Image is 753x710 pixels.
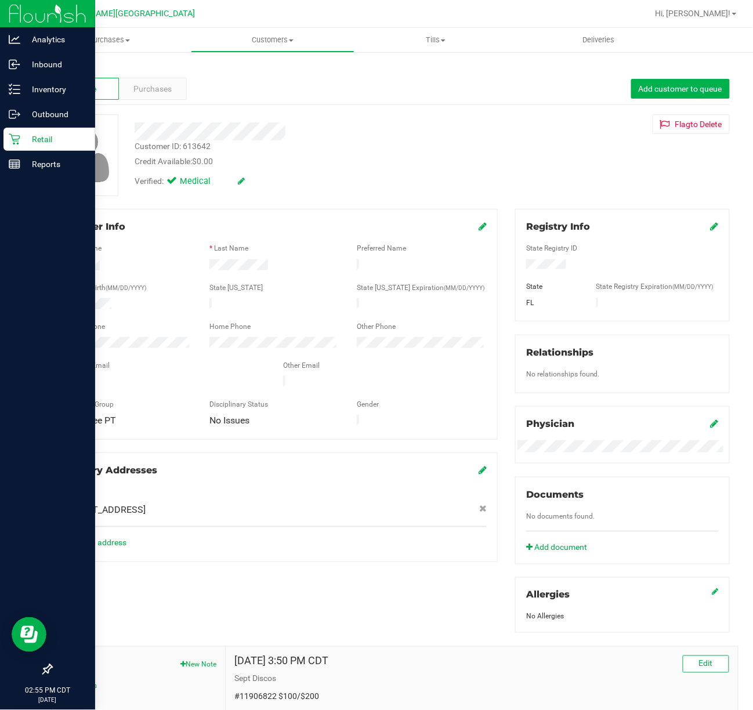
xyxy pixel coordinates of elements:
label: State Registry Expiration [596,281,714,292]
span: Hi, [PERSON_NAME]! [656,9,731,18]
span: Documents [526,489,584,500]
label: No relationships found. [526,369,600,379]
a: Purchases [28,28,191,52]
inline-svg: Outbound [9,108,20,120]
span: Edit [699,659,713,668]
span: Tills [355,35,517,45]
span: $0.00 [192,157,213,166]
p: Reports [20,157,90,171]
span: Customers [191,35,353,45]
button: Add customer to queue [631,79,730,99]
p: Inbound [20,57,90,71]
inline-svg: Retail [9,133,20,145]
div: Customer ID: 613642 [135,140,211,153]
span: Ft [PERSON_NAME][GEOGRAPHIC_DATA] [42,9,195,19]
p: 02:55 PM CDT [5,686,90,696]
inline-svg: Inventory [9,84,20,95]
label: Date of Birth [67,282,146,293]
span: Allergies [526,589,570,600]
h4: [DATE] 3:50 PM CDT [234,655,328,667]
div: Verified: [135,175,245,188]
button: New Note [180,660,216,670]
span: No Issues [209,415,249,426]
label: Disciplinary Status [209,399,268,410]
a: Deliveries [517,28,680,52]
p: Outbound [20,107,90,121]
inline-svg: Inbound [9,59,20,70]
label: Preferred Name [357,243,406,253]
p: Analytics [20,32,90,46]
label: Other Email [283,360,320,371]
a: Customers [191,28,354,52]
label: Last Name [214,243,248,253]
div: No Allergies [526,611,719,622]
span: Notes [60,655,216,669]
label: Other Phone [357,321,396,332]
label: State [US_STATE] Expiration [357,282,484,293]
a: Add document [526,541,593,553]
span: No documents found. [526,512,595,520]
label: Gender [357,399,379,410]
span: [STREET_ADDRESS] [62,503,146,517]
label: State [US_STATE] [209,282,263,293]
p: Sept Discos [234,673,729,685]
span: (MM/DD/YYYY) [106,285,146,291]
span: Registry Info [526,221,590,232]
p: Retail [20,132,90,146]
div: FL [517,298,588,308]
inline-svg: Analytics [9,34,20,45]
p: #11906822 $100/$200 [234,691,729,703]
button: Flagto Delete [653,114,730,134]
inline-svg: Reports [9,158,20,170]
span: Purchases [28,35,191,45]
label: Home Phone [209,321,251,332]
button: Edit [683,655,729,673]
span: Physician [526,418,574,429]
p: [DATE] [5,696,90,705]
span: Deliveries [567,35,631,45]
a: Tills [354,28,517,52]
span: (MM/DD/YYYY) [444,285,484,291]
div: State [517,281,588,292]
span: Medical [180,175,226,188]
label: State Registry ID [526,243,577,253]
span: Add customer to queue [639,84,722,93]
span: Delivery Addresses [62,465,157,476]
span: Relationships [526,347,593,358]
div: Credit Available: [135,155,465,168]
iframe: Resource center [12,617,46,652]
span: Purchases [134,83,172,95]
span: (MM/DD/YYYY) [673,284,714,290]
p: Inventory [20,82,90,96]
